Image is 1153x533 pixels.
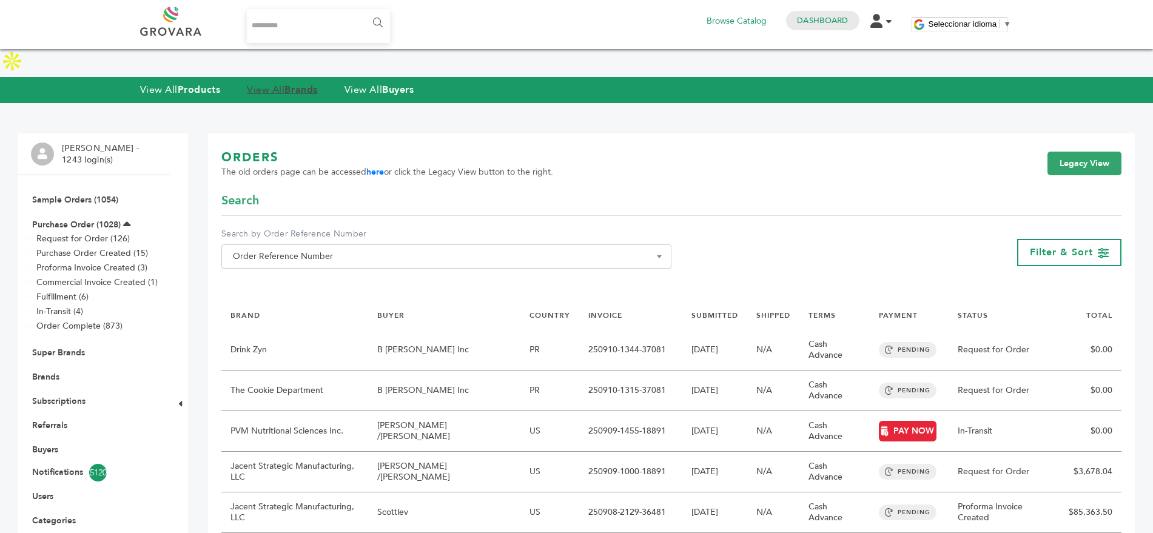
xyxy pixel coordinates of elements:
[230,310,260,320] a: BRAND
[949,370,1060,411] td: Request for Order
[62,142,142,166] li: [PERSON_NAME] - 1243 login(s)
[1030,246,1093,259] span: Filter & Sort
[32,219,121,230] a: Purchase Order (1028)
[32,194,118,206] a: Sample Orders (1054)
[221,452,368,492] td: Jacent Strategic Manufacturing, LLC
[221,149,553,166] h1: ORDERS
[368,452,520,492] td: [PERSON_NAME] /[PERSON_NAME]
[1060,370,1121,411] td: $0.00
[32,491,53,502] a: Users
[520,411,579,452] td: US
[682,492,747,533] td: [DATE]
[879,310,918,320] a: PAYMENT
[32,515,76,526] a: Categories
[284,83,317,96] strong: Brands
[36,291,89,303] a: Fulfillment (6)
[247,9,391,43] input: Search...
[579,411,682,452] td: 250909-1455-18891
[36,262,147,273] a: Proforma Invoice Created (3)
[32,371,59,383] a: Brands
[89,464,107,481] span: 5120
[366,166,384,178] a: here
[879,383,936,398] span: PENDING
[799,370,870,411] td: Cash Advance
[797,15,848,26] a: Dashboard
[520,370,579,411] td: PR
[579,492,682,533] td: 250908-2129-36481
[31,142,54,166] img: profile.png
[1047,152,1121,176] a: Legacy View
[345,83,414,96] a: View AllBuyers
[579,370,682,411] td: 250910-1315-37081
[221,166,553,178] span: The old orders page can be accessed or click the Legacy View button to the right.
[747,411,799,452] td: N/A
[382,83,414,96] strong: Buyers
[1003,19,1011,28] span: ▼
[221,370,368,411] td: The Cookie Department
[879,421,936,441] a: PAY NOW
[808,310,836,320] a: TERMS
[879,342,936,358] span: PENDING
[247,83,318,96] a: View AllBrands
[756,310,790,320] a: SHIPPED
[929,19,997,28] span: Seleccionar idioma
[682,411,747,452] td: [DATE]
[949,330,1060,370] td: Request for Order
[36,277,158,288] a: Commercial Invoice Created (1)
[221,192,259,209] span: Search
[682,370,747,411] td: [DATE]
[691,310,738,320] a: SUBMITTED
[799,452,870,492] td: Cash Advance
[579,452,682,492] td: 250909-1000-18891
[799,330,870,370] td: Cash Advance
[32,395,86,407] a: Subscriptions
[879,505,936,520] span: PENDING
[707,15,767,28] a: Browse Catalog
[32,444,58,455] a: Buyers
[368,370,520,411] td: B [PERSON_NAME] Inc
[368,492,520,533] td: Scottlev
[377,310,405,320] a: BUYER
[36,320,123,332] a: Order Complete (873)
[579,330,682,370] td: 250910-1344-37081
[368,411,520,452] td: [PERSON_NAME] /[PERSON_NAME]
[682,330,747,370] td: [DATE]
[747,370,799,411] td: N/A
[520,452,579,492] td: US
[747,330,799,370] td: N/A
[1060,411,1121,452] td: $0.00
[221,330,368,370] td: Drink Zyn
[221,411,368,452] td: PVM Nutritional Sciences Inc.
[178,83,220,96] strong: Products
[949,492,1060,533] td: Proforma Invoice Created
[32,464,156,481] a: Notifications5120
[747,452,799,492] td: N/A
[949,411,1060,452] td: In-Transit
[140,83,221,96] a: View AllProducts
[32,420,67,431] a: Referrals
[949,452,1060,492] td: Request for Order
[799,411,870,452] td: Cash Advance
[221,244,671,269] span: Order Reference Number
[36,247,148,259] a: Purchase Order Created (15)
[588,310,622,320] a: INVOICE
[368,330,520,370] td: B [PERSON_NAME] Inc
[221,228,671,240] label: Search by Order Reference Number
[929,19,1012,28] a: Seleccionar idioma​
[221,492,368,533] td: Jacent Strategic Manufacturing, LLC
[747,492,799,533] td: N/A
[228,248,665,265] span: Order Reference Number
[36,233,130,244] a: Request for Order (126)
[36,306,83,317] a: In-Transit (4)
[879,464,936,480] span: PENDING
[1060,492,1121,533] td: $85,363.50
[1060,452,1121,492] td: $3,678.04
[520,330,579,370] td: PR
[682,452,747,492] td: [DATE]
[529,310,570,320] a: COUNTRY
[520,492,579,533] td: US
[32,347,85,358] a: Super Brands
[1086,310,1112,320] a: TOTAL
[799,492,870,533] td: Cash Advance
